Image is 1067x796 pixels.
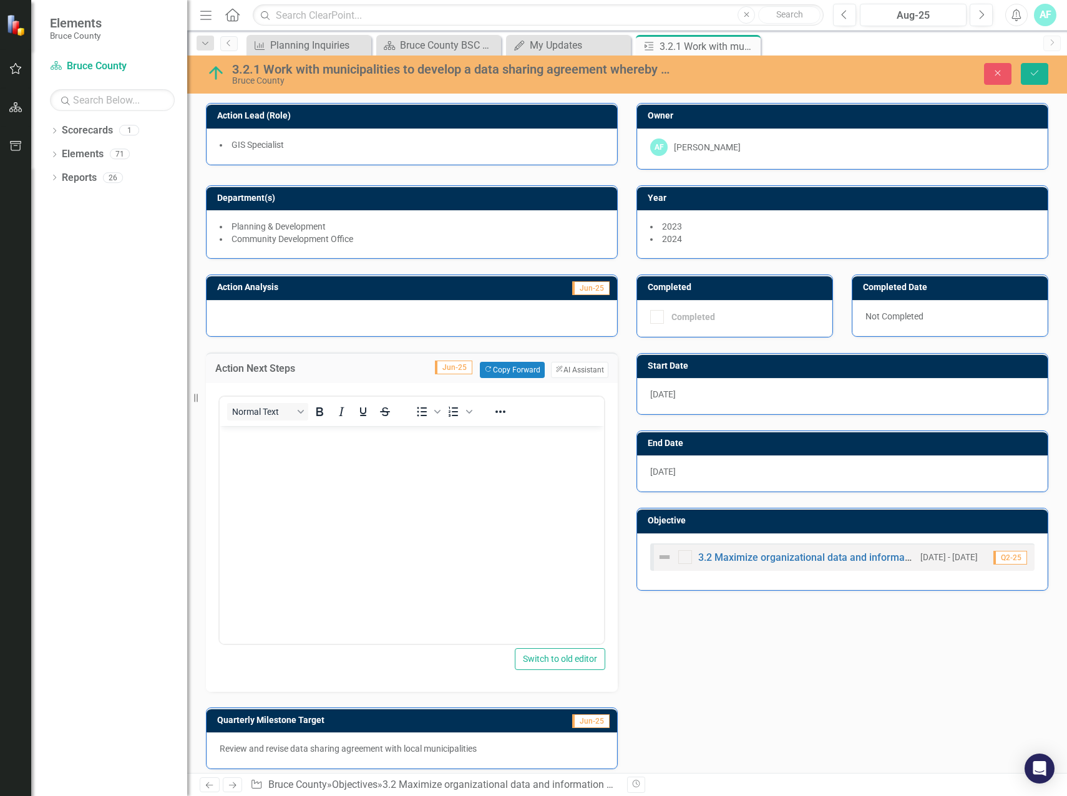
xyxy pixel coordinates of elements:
span: 2023 [662,221,682,231]
a: My Updates [509,37,628,53]
h3: Action Analysis [217,283,458,292]
div: 71 [110,149,130,160]
span: Jun-25 [572,281,610,295]
h3: Start Date [648,361,1041,371]
a: Bruce County BSC Welcome Page [379,37,498,53]
button: Copy Forward [480,362,544,378]
h3: Completed [648,283,826,292]
span: 2024 [662,234,682,244]
button: Aug-25 [860,4,967,26]
button: AF [1034,4,1056,26]
button: Italic [331,403,352,420]
button: Search [758,6,821,24]
button: Reveal or hide additional toolbar items [490,403,511,420]
a: Objectives [332,779,378,790]
small: Bruce County [50,31,102,41]
h3: Quarterly Milestone Target [217,716,507,725]
div: 3.2.1 Work with municipalities to develop a data sharing agreement whereby municipalities share b... [232,62,676,76]
h3: End Date [648,439,1041,448]
span: GIS Specialist [231,140,284,150]
span: Community Development Office [231,234,353,244]
span: Planning & Development [231,221,326,231]
input: Search Below... [50,89,175,111]
h3: Objective [648,516,1041,525]
input: Search ClearPoint... [253,4,824,26]
a: Elements [62,147,104,162]
div: Bullet list [411,403,442,420]
small: [DATE] - [DATE] [920,551,978,563]
div: Bruce County [232,76,676,85]
iframe: Rich Text Area [220,426,604,644]
h3: Owner [648,111,1041,120]
img: On Track [206,63,226,83]
button: Underline [353,403,374,420]
div: Numbered list [443,403,474,420]
div: Bruce County BSC Welcome Page [400,37,498,53]
a: Planning Inquiries [250,37,368,53]
span: Normal Text [232,407,293,417]
p: Review and revise data sharing agreement with local municipalities [220,742,604,755]
div: AF [650,138,668,156]
img: Not Defined [657,550,672,565]
span: [DATE] [650,467,676,477]
h3: Action Next Steps [215,363,339,374]
a: Bruce County [50,59,175,74]
div: Planning Inquiries [270,37,368,53]
div: My Updates [530,37,628,53]
a: 3.2 Maximize organizational data and information sharing. [698,551,960,563]
div: 1 [119,125,139,136]
button: Strikethrough [374,403,396,420]
div: » » » [250,778,618,792]
span: Jun-25 [435,361,472,374]
div: Open Intercom Messenger [1025,754,1055,784]
div: Not Completed [852,300,1048,336]
span: Q2-25 [993,551,1027,565]
div: 3.2.1 Work with municipalities to develop a data sharing agreement whereby municipalities share b... [660,39,758,54]
a: Reports [62,171,97,185]
a: Scorecards [62,124,113,138]
h3: Department(s) [217,193,611,203]
a: Bruce County [268,779,327,790]
span: Search [776,9,803,19]
a: 3.2 Maximize organizational data and information sharing. [382,779,642,790]
h3: Action Lead (Role) [217,111,611,120]
div: [PERSON_NAME] [674,141,741,153]
button: Switch to old editor [515,648,605,670]
h3: Completed Date [863,283,1041,292]
button: AI Assistant [551,362,608,378]
h3: Year [648,193,1041,203]
img: ClearPoint Strategy [6,14,28,36]
span: [DATE] [650,389,676,399]
button: Bold [309,403,330,420]
span: Jun-25 [572,714,610,728]
button: Block Normal Text [227,403,308,420]
span: Elements [50,16,102,31]
div: Aug-25 [864,8,962,23]
div: 26 [103,172,123,183]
